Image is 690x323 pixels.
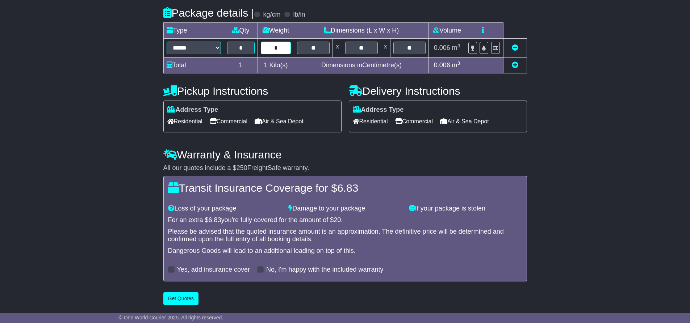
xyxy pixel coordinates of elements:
td: Dimensions (L x W x H) [294,23,429,39]
span: 6.83 [209,216,221,224]
span: 0.006 [434,44,450,51]
div: If your package is stolen [405,205,526,213]
label: lb/in [293,11,305,19]
td: Total [163,58,224,73]
span: m [452,44,460,51]
span: 6.83 [337,182,358,194]
a: Add new item [512,61,518,69]
label: No, I'm happy with the included warranty [266,266,384,274]
span: m [452,61,460,69]
span: 20 [334,216,341,224]
span: Commercial [395,116,433,127]
label: Address Type [353,106,404,114]
span: Residential [353,116,388,127]
td: Volume [429,23,465,39]
span: 0.006 [434,61,450,69]
div: Dangerous Goods will lead to an additional loading on top of this. [168,247,522,255]
td: x [333,39,342,58]
label: Yes, add insurance cover [177,266,250,274]
div: For an extra $ you're fully covered for the amount of $ . [168,216,522,224]
h4: Pickup Instructions [163,85,342,97]
td: 1 [224,58,258,73]
span: 250 [237,164,247,171]
td: Dimensions in Centimetre(s) [294,58,429,73]
label: Address Type [167,106,218,114]
sup: 3 [457,60,460,66]
h4: Transit Insurance Coverage for $ [168,182,522,194]
span: Air & Sea Depot [440,116,489,127]
h4: Delivery Instructions [349,85,527,97]
label: kg/cm [263,11,280,19]
span: 1 [264,61,267,69]
div: All our quotes include a $ FreightSafe warranty. [163,164,527,172]
sup: 3 [457,43,460,48]
td: Kilo(s) [258,58,294,73]
span: Air & Sea Depot [255,116,304,127]
span: Residential [167,116,202,127]
h4: Package details | [163,7,254,19]
a: Remove this item [512,44,518,51]
span: Commercial [210,116,247,127]
div: Loss of your package [164,205,285,213]
td: Type [163,23,224,39]
td: x [381,39,390,58]
td: Weight [258,23,294,39]
div: Damage to your package [285,205,405,213]
td: Qty [224,23,258,39]
button: Get Quotes [163,292,199,305]
h4: Warranty & Insurance [163,149,527,161]
span: © One World Courier 2025. All rights reserved. [119,315,223,320]
div: Please be advised that the quoted insurance amount is an approximation. The definitive price will... [168,228,522,243]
